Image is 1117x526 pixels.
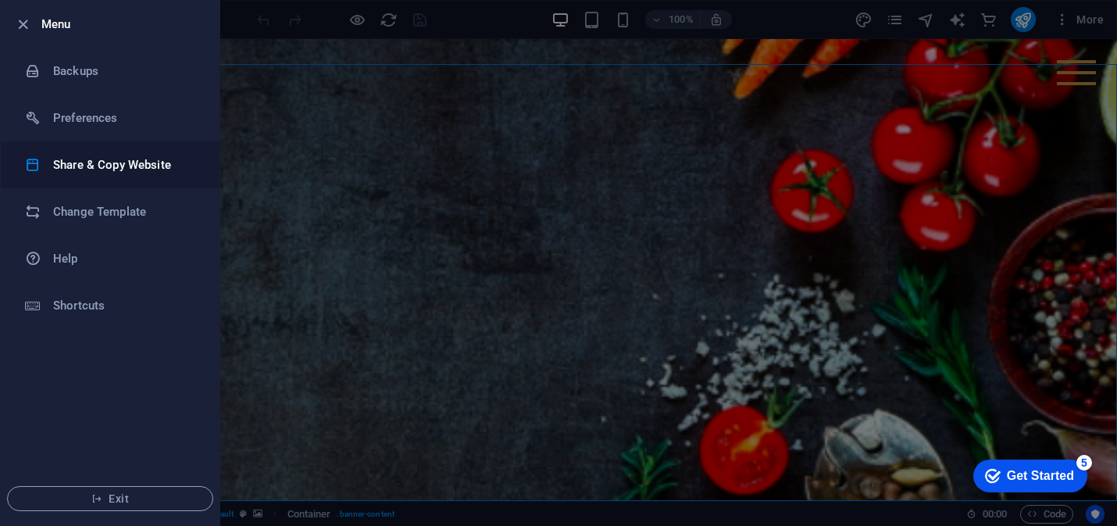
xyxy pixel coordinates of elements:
[1,235,219,282] a: Help
[53,62,198,81] h6: Backups
[53,249,198,268] h6: Help
[116,3,131,19] div: 5
[53,109,198,127] h6: Preferences
[7,486,213,511] button: Exit
[53,202,198,221] h6: Change Template
[53,296,198,315] h6: Shortcuts
[12,8,127,41] div: Get Started 5 items remaining, 0% complete
[41,15,207,34] h6: Menu
[20,492,200,505] span: Exit
[53,156,198,174] h6: Share & Copy Website
[46,17,113,31] div: Get Started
